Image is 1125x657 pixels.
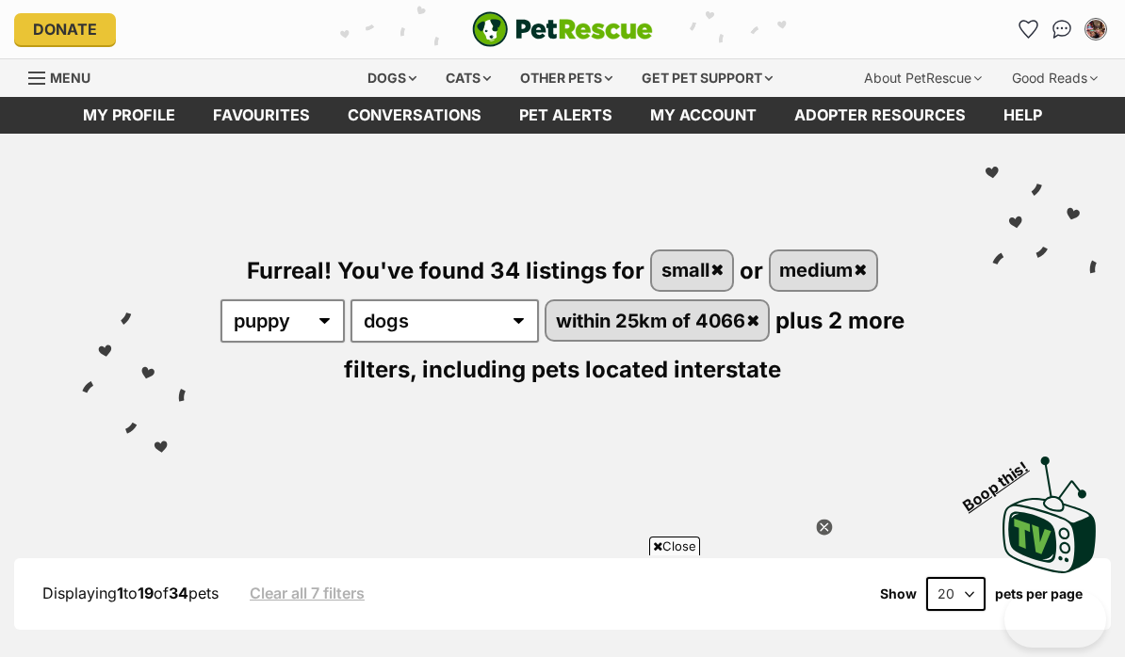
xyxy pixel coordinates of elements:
img: PetRescue TV logo [1003,457,1097,573]
span: Displaying to of pets [42,584,219,602]
span: Menu [50,70,90,86]
a: Menu [28,59,104,93]
span: Furreal! You've found 34 listings for [247,256,644,283]
span: Boop this! [960,446,1047,514]
a: Pet alerts [500,97,631,134]
span: or [740,256,763,283]
a: PetRescue [472,11,653,47]
img: chat-41dd97257d64d25036548639549fe6c8038ab92f7586957e7f3b1b290dea8141.svg [1052,20,1072,39]
span: plus 2 more filters, [344,307,905,383]
a: small [652,251,732,290]
div: About PetRescue [851,59,995,97]
a: Adopter resources [775,97,985,134]
a: Help [985,97,1061,134]
div: Cats [432,59,504,97]
a: My profile [64,97,194,134]
a: Conversations [1047,14,1077,44]
div: Dogs [354,59,430,97]
iframe: Help Scout Beacon - Open [1004,591,1106,648]
label: pets per page [995,586,1083,601]
a: Favourites [194,97,329,134]
ul: Account quick links [1013,14,1111,44]
div: Good Reads [999,59,1111,97]
a: conversations [329,97,500,134]
div: Other pets [507,59,626,97]
a: within 25km of 4066 [546,301,768,340]
a: medium [771,251,876,290]
img: logo-e224e6f780fb5917bec1dbf3a21bbac754714ae5b6737aabdf751b685950b380.svg [472,11,653,47]
span: including pets located interstate [422,356,781,383]
a: Favourites [1013,14,1043,44]
a: My account [631,97,775,134]
div: Get pet support [628,59,786,97]
a: Boop this! [1003,440,1097,577]
strong: 19 [138,584,154,602]
a: Donate [14,13,116,45]
button: My account [1081,14,1111,44]
strong: 34 [169,584,188,602]
img: melanie profile pic [1086,20,1105,39]
strong: 1 [117,584,123,602]
iframe: Advertisement [220,563,905,648]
